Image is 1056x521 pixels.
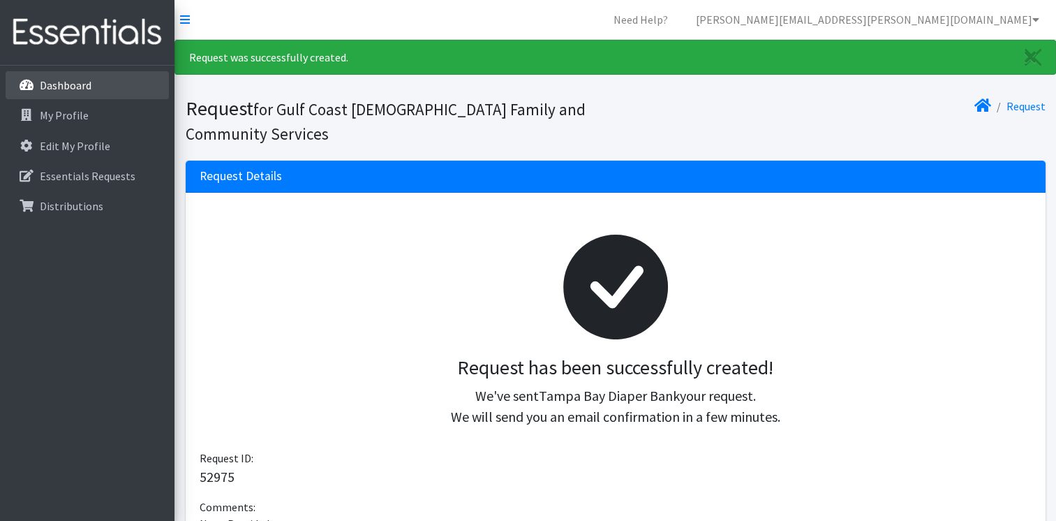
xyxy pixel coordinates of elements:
a: [PERSON_NAME][EMAIL_ADDRESS][PERSON_NAME][DOMAIN_NAME] [685,6,1050,34]
a: Close [1011,41,1055,74]
a: Need Help? [602,6,679,34]
a: My Profile [6,101,169,129]
a: Dashboard [6,71,169,99]
a: Edit My Profile [6,132,169,160]
h3: Request Details [200,169,282,184]
h1: Request [186,96,611,145]
p: Dashboard [40,78,91,92]
p: Essentials Requests [40,169,135,183]
span: Tampa Bay Diaper Bank [539,387,680,404]
p: My Profile [40,108,89,122]
p: Distributions [40,199,103,213]
p: We've sent your request. We will send you an email confirmation in a few minutes. [211,386,1020,427]
a: Request [1006,99,1046,113]
a: Distributions [6,192,169,220]
span: Comments: [200,500,255,514]
img: HumanEssentials [6,9,169,56]
div: Request was successfully created. [174,40,1056,75]
small: for Gulf Coast [DEMOGRAPHIC_DATA] Family and Community Services [186,99,586,144]
p: Edit My Profile [40,139,110,153]
p: 52975 [200,467,1032,487]
a: Essentials Requests [6,162,169,190]
h3: Request has been successfully created! [211,356,1020,380]
span: Request ID: [200,451,253,465]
